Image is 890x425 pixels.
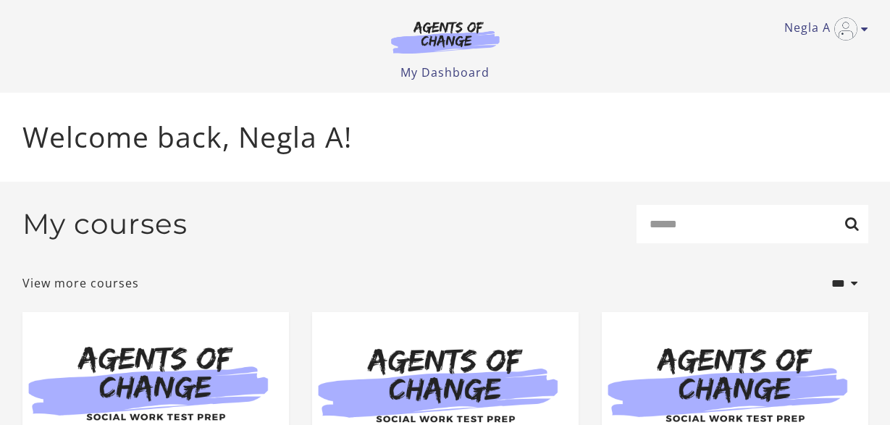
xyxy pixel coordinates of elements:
[22,116,868,159] p: Welcome back, Negla A!
[22,207,188,241] h2: My courses
[22,274,139,292] a: View more courses
[400,64,490,80] a: My Dashboard
[376,20,515,54] img: Agents of Change Logo
[784,17,861,41] a: Toggle menu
